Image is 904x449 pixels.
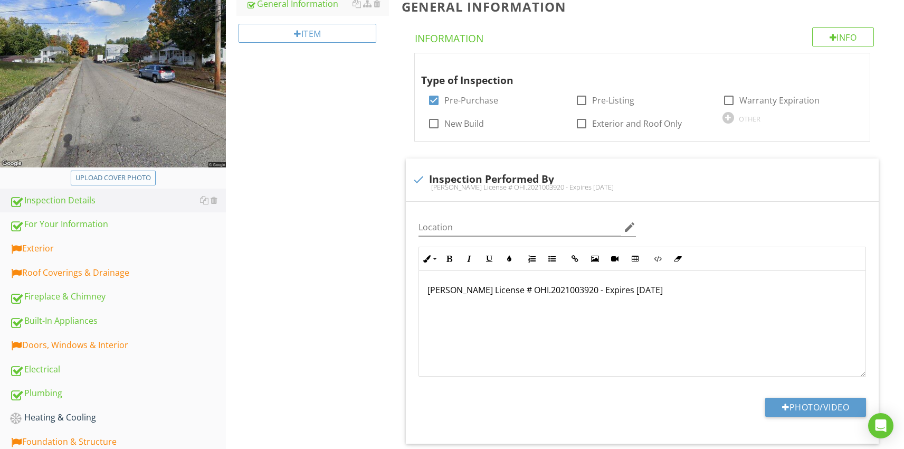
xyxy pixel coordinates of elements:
[459,249,479,269] button: Italic (⌘I)
[765,398,866,417] button: Photo/Video
[75,173,151,183] div: Upload cover photo
[565,249,585,269] button: Insert Link (⌘K)
[592,118,682,129] label: Exterior and Roof Only
[9,242,226,256] div: Exterior
[9,411,226,425] div: Heating & Cooling
[479,249,499,269] button: Underline (⌘U)
[427,284,857,296] p: [PERSON_NAME] License # OHI.2021003920 - Expires [DATE]
[605,249,625,269] button: Insert Video
[739,115,760,123] div: OTHER
[419,249,439,269] button: Inline Style
[9,363,226,377] div: Electrical
[9,387,226,400] div: Plumbing
[668,249,688,269] button: Clear Formatting
[648,249,668,269] button: Code View
[444,118,484,129] label: New Build
[868,413,893,438] div: Open Intercom Messenger
[9,194,226,208] div: Inspection Details
[71,171,156,185] button: Upload cover photo
[439,249,459,269] button: Bold (⌘B)
[418,219,621,236] input: Location
[421,58,841,88] div: Type of Inspection
[9,218,226,231] div: For Your Information
[542,249,562,269] button: Unordered List
[625,249,645,269] button: Insert Table
[9,339,226,352] div: Doors, Windows & Interior
[9,314,226,328] div: Built-In Appliances
[585,249,605,269] button: Insert Image (⌘P)
[499,249,519,269] button: Colors
[239,24,376,43] div: Item
[623,221,636,233] i: edit
[415,27,874,45] h4: Information
[9,290,226,304] div: Fireplace & Chimney
[592,95,634,106] label: Pre-Listing
[522,249,542,269] button: Ordered List
[812,27,874,46] div: Info
[9,435,226,449] div: Foundation & Structure
[9,266,226,280] div: Roof Coverings & Drainage
[739,95,820,106] label: Warranty Expiration
[412,183,872,191] div: [PERSON_NAME] License # OHI.2021003920 - Expires [DATE]
[444,95,498,106] label: Pre-Purchase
